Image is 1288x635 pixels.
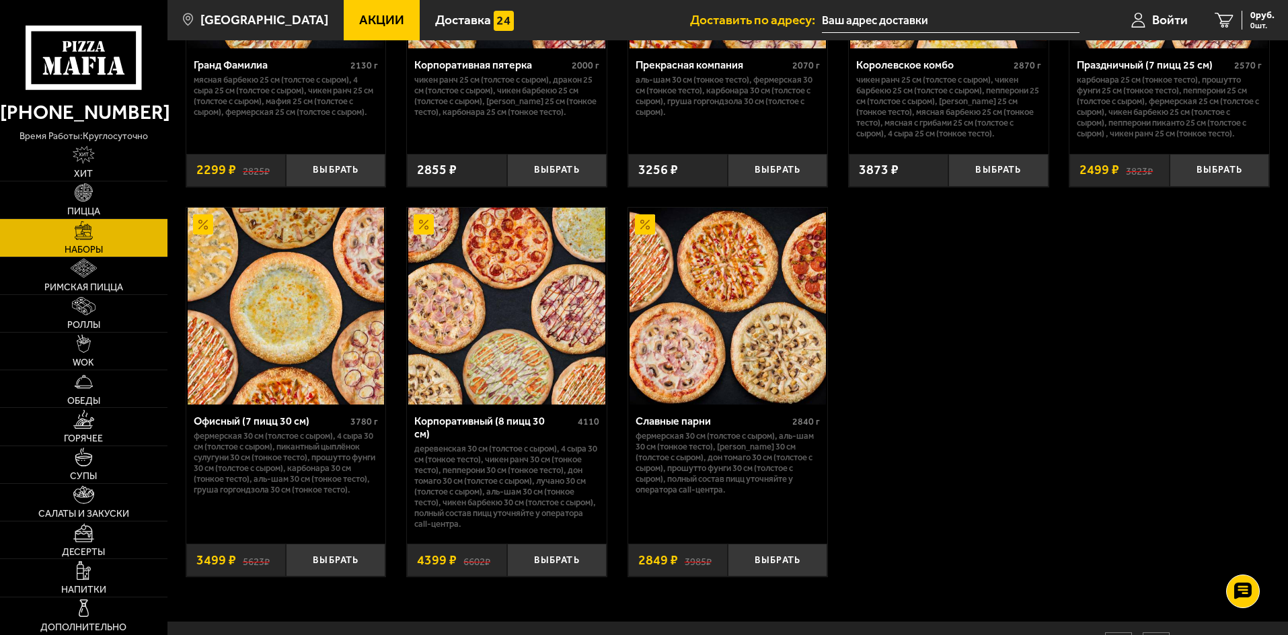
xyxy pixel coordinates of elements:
[67,396,100,406] span: Обеды
[417,163,457,177] span: 2855 ₽
[1250,11,1275,20] span: 0 руб.
[638,554,678,567] span: 2849 ₽
[196,554,236,567] span: 3499 ₽
[1079,163,1119,177] span: 2499 ₽
[243,554,270,567] s: 5623 ₽
[728,544,827,577] button: Выбрать
[1077,75,1262,139] p: Карбонара 25 см (тонкое тесто), Прошутто Фунги 25 см (тонкое тесто), Пепперони 25 см (толстое с с...
[856,75,1041,139] p: Чикен Ранч 25 см (толстое с сыром), Чикен Барбекю 25 см (толстое с сыром), Пепперони 25 см (толст...
[636,75,821,118] p: Аль-Шам 30 см (тонкое тесто), Фермерская 30 см (тонкое тесто), Карбонара 30 см (толстое с сыром),...
[359,13,404,26] span: Акции
[636,431,821,495] p: Фермерская 30 см (толстое с сыром), Аль-Шам 30 см (тонкое тесто), [PERSON_NAME] 30 см (толстое с ...
[1126,163,1153,177] s: 3823 ₽
[578,416,599,427] span: 4110
[856,58,1010,71] div: Королевское комбо
[435,13,491,26] span: Доставка
[638,163,678,177] span: 3256 ₽
[194,75,379,118] p: Мясная Барбекю 25 см (толстое с сыром), 4 сыра 25 см (толстое с сыром), Чикен Ранч 25 см (толстое...
[350,60,378,71] span: 2130 г
[414,75,599,118] p: Чикен Ранч 25 см (толстое с сыром), Дракон 25 см (толстое с сыром), Чикен Барбекю 25 см (толстое ...
[186,208,386,404] a: АкционныйОфисный (7 пицц 30 см)
[1250,22,1275,30] span: 0 шт.
[407,208,607,404] a: АкционныйКорпоративный (8 пицц 30 см)
[1077,58,1231,71] div: Праздничный (7 пицц 25 см)
[67,321,100,330] span: Роллы
[414,58,568,71] div: Корпоративная пятерка
[635,214,655,235] img: Акционный
[70,472,97,481] span: Супы
[196,163,236,177] span: 2299 ₽
[822,8,1079,33] input: Ваш адрес доставки
[792,416,820,427] span: 2840 г
[61,585,106,595] span: Напитки
[572,60,599,71] span: 2000 г
[73,358,94,368] span: WOK
[414,443,599,530] p: Деревенская 30 см (толстое с сыром), 4 сыра 30 см (тонкое тесто), Чикен Ранч 30 см (тонкое тесто)...
[408,208,605,404] img: Корпоративный (8 пицц 30 см)
[463,554,490,567] s: 6602 ₽
[690,13,822,26] span: Доставить по адресу:
[685,554,712,567] s: 3985 ₽
[507,154,607,187] button: Выбрать
[350,416,378,427] span: 3780 г
[188,208,384,404] img: Офисный (7 пицц 30 см)
[414,415,574,440] div: Корпоративный (8 пицц 30 см)
[1234,60,1262,71] span: 2570 г
[62,548,105,557] span: Десерты
[1014,60,1041,71] span: 2870 г
[494,11,514,31] img: 15daf4d41897b9f0e9f617042186c801.svg
[40,623,126,632] span: Дополнительно
[243,163,270,177] s: 2825 ₽
[948,154,1048,187] button: Выбрать
[630,208,826,404] img: Славные парни
[194,431,379,495] p: Фермерская 30 см (толстое с сыром), 4 сыра 30 см (толстое с сыром), Пикантный цыплёнок сулугуни 3...
[414,214,434,235] img: Акционный
[64,434,103,443] span: Горячее
[194,58,348,71] div: Гранд Фамилиа
[1170,154,1269,187] button: Выбрать
[200,13,328,26] span: [GEOGRAPHIC_DATA]
[38,509,129,519] span: Салаты и закуски
[44,283,123,292] span: Римская пицца
[792,60,820,71] span: 2070 г
[1152,13,1188,26] span: Войти
[194,415,348,427] div: Офисный (7 пицц 30 см)
[417,554,457,567] span: 4399 ₽
[628,208,828,404] a: АкционныйСлавные парни
[728,154,827,187] button: Выбрать
[636,415,790,427] div: Славные парни
[286,544,385,577] button: Выбрать
[859,163,899,177] span: 3873 ₽
[193,214,213,235] img: Акционный
[636,58,790,71] div: Прекрасная компания
[67,207,100,216] span: Пицца
[286,154,385,187] button: Выбрать
[74,169,93,179] span: Хит
[65,245,103,255] span: Наборы
[507,544,607,577] button: Выбрать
